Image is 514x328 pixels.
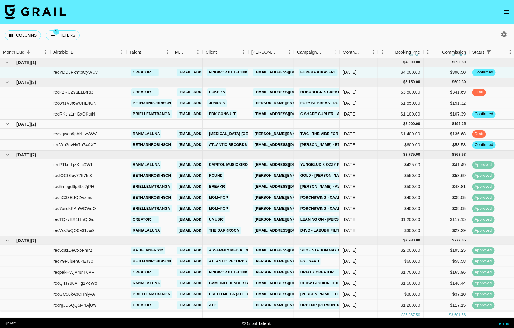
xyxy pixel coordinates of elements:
[253,183,321,191] a: [EMAIL_ADDRESS][DOMAIN_NAME]
[442,46,466,58] div: Commission
[472,195,495,201] span: approved
[207,194,230,201] a: Mom+Pop
[177,291,245,298] a: [EMAIL_ADDRESS][DOMAIN_NAME]
[378,225,424,236] div: $300.00
[472,142,496,148] span: confirmed
[485,48,493,56] div: 1 active filter
[299,88,353,96] a: Roborock x Creator___
[53,184,94,190] div: rec5megd6p4Le7jPH
[3,151,12,159] button: hide children
[177,247,245,254] a: [EMAIL_ADDRESS][DOMAIN_NAME]
[343,131,356,137] div: Aug '25
[299,110,352,118] a: C SHAPE CURLER LAUNCH
[472,291,495,297] span: approved
[131,130,161,138] a: ranialaluna
[207,247,253,254] a: Assembly Media, Inc.
[343,69,356,75] div: Oct '25
[395,46,422,58] div: Booking Price
[434,48,442,56] button: Sort
[131,205,174,212] a: briellematranga_
[299,216,360,223] a: Leaning On - [PERSON_NAME]
[253,69,321,76] a: [EMAIL_ADDRESS][DOMAIN_NAME]
[472,217,495,223] span: approved
[206,46,217,58] div: Client
[253,99,353,107] a: [PERSON_NAME][EMAIL_ADDRESS][DOMAIN_NAME]
[343,247,356,253] div: Jun '25
[207,88,226,96] a: Duke 65
[193,48,203,57] button: Menu
[378,98,424,109] div: $1,550.00
[31,79,36,85] span: ( 3 )
[406,152,420,157] div: 3,775.00
[472,248,495,253] span: approved
[299,161,353,169] a: Yungblud x Ozzy Promo
[343,216,356,223] div: Jul '25
[175,46,185,58] div: Manager
[343,258,356,264] div: Jun '25
[424,225,469,236] div: $29.29
[251,46,276,58] div: [PERSON_NAME]
[131,88,159,96] a: creator___
[403,60,406,65] div: $
[378,140,424,151] div: $600.00
[343,269,356,275] div: Jun '25
[53,89,94,95] div: recPzRCZsaELprrg3
[378,170,424,181] div: $550.00
[424,98,469,109] div: $151.32
[50,46,126,58] div: Airtable ID
[378,129,424,140] div: $1,400.00
[41,48,50,57] button: Menu
[131,194,173,201] a: bethannrobinson
[343,142,356,148] div: Aug '25
[53,302,96,308] div: recrgJD6QQ5MnAjUw
[253,141,321,149] a: [EMAIL_ADDRESS][DOMAIN_NAME]
[299,247,359,254] a: Shoe Station May Campaign
[297,46,322,58] div: Campaign (Type)
[378,256,424,267] div: $600.00
[343,162,356,168] div: Jul '25
[472,184,495,190] span: approved
[424,159,469,170] div: $41.49
[424,67,469,78] div: $390.50
[53,216,94,223] div: recTQsvEX4f1nQIGu
[129,46,141,58] div: Talent
[177,99,245,107] a: [EMAIL_ADDRESS][DOMAIN_NAME]
[177,269,245,276] a: [EMAIL_ADDRESS][DOMAIN_NAME]
[452,60,455,65] div: $
[248,46,294,58] div: Booker
[131,161,161,169] a: ranialaluna
[299,227,345,234] a: d4vd - Labubu filter
[53,46,74,58] div: Airtable ID
[5,4,66,19] img: Grail Talent
[378,181,424,192] div: $500.00
[3,236,12,245] button: hide children
[131,69,159,76] a: creator___
[131,172,173,180] a: bethannrobinson
[16,59,31,66] span: [DATE]
[449,313,451,318] div: $
[285,48,294,57] button: Menu
[360,48,369,56] button: Sort
[343,227,356,234] div: Jul '25
[340,46,378,58] div: Month Due
[53,29,59,35] span: 1
[401,313,403,318] div: $
[424,214,469,225] div: $117.15
[406,80,420,85] div: 6,150.00
[53,258,93,264] div: recY9FuiuehuKEJ30
[378,109,424,120] div: $1,100.00
[472,280,495,286] span: approved
[53,280,97,286] div: recQ4s7u8AHg1VqWo
[207,130,283,138] a: [MEDICAL_DATA] [GEOGRAPHIC_DATA]
[472,89,486,95] span: draft
[177,172,245,180] a: [EMAIL_ADDRESS][DOMAIN_NAME]
[493,48,502,56] button: Sort
[117,48,126,57] button: Menu
[299,183,376,191] a: [PERSON_NAME] - Average American
[472,70,496,75] span: confirmed
[406,60,420,65] div: 4,000.00
[53,205,96,212] div: rec7biidxKAhWCWuO
[472,111,496,117] span: confirmed
[472,302,495,308] span: approved
[31,152,36,158] span: ( 7 )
